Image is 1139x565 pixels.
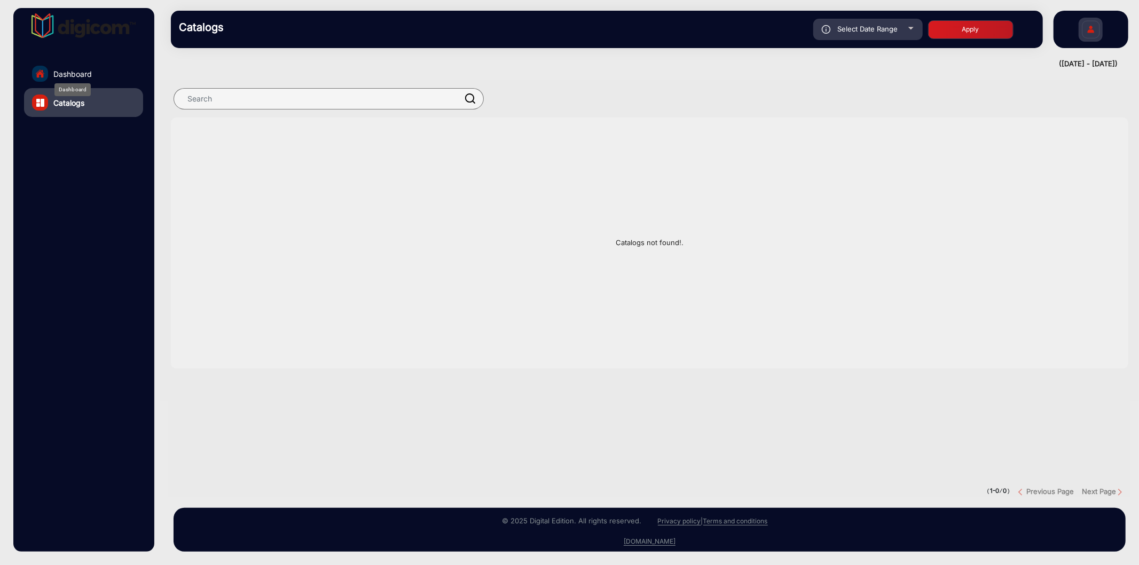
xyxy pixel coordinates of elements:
[624,537,675,546] a: [DOMAIN_NAME]
[1026,487,1074,496] strong: Previous Page
[1080,12,1102,50] img: Sign%20Up.svg
[1018,488,1026,496] img: previous button
[990,487,999,495] strong: 1-0
[174,88,484,109] input: Search
[1082,487,1116,496] strong: Next Page
[35,69,45,79] img: home
[1003,487,1007,495] strong: 0
[1116,488,1124,496] img: Next button
[53,68,92,80] span: Dashboard
[36,99,44,107] img: catalog
[465,93,476,104] img: prodSearch.svg
[24,88,143,117] a: Catalogs
[171,238,1128,248] span: Catalogs not found!.
[838,25,898,33] span: Select Date Range
[822,25,831,34] img: icon
[703,517,768,525] a: Terms and conditions
[987,486,1010,496] pre: ( / )
[54,83,91,96] div: Dashboard
[32,13,136,38] img: vmg-logo
[928,20,1014,39] button: Apply
[160,59,1118,69] div: ([DATE] - [DATE])
[53,97,84,108] span: Catalogs
[24,59,143,88] a: Dashboard
[179,21,328,34] h3: Catalogs
[658,517,701,525] a: Privacy policy
[701,517,703,525] a: |
[502,516,642,525] small: © 2025 Digital Edition. All rights reserved.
